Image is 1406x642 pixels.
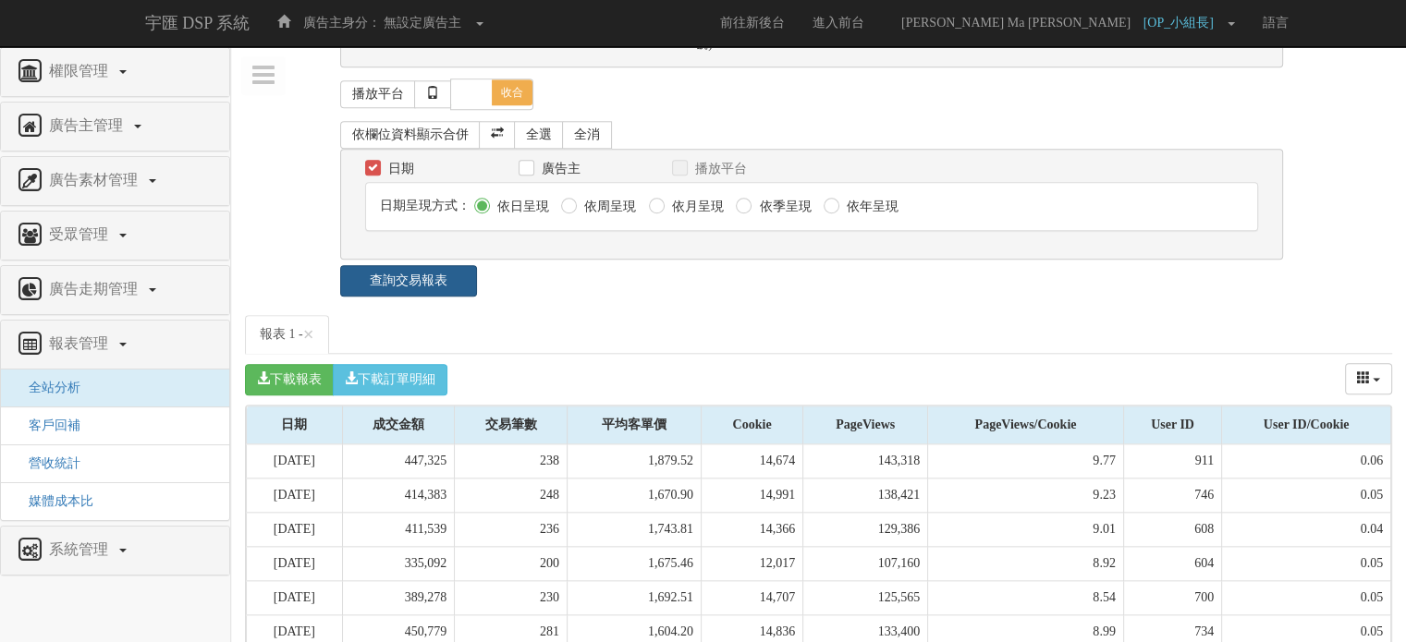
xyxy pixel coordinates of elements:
[1222,580,1391,614] td: 0.05
[803,546,928,580] td: 107,160
[247,512,343,546] td: [DATE]
[1222,406,1390,443] div: User ID/Cookie
[340,265,476,297] a: 查詢交易報表
[342,580,455,614] td: 389,278
[567,546,701,580] td: 1,675.46
[1345,363,1393,394] button: columns
[928,444,1124,478] td: 9.77
[1345,363,1393,394] div: Columns
[44,117,132,133] span: 廣告主管理
[803,406,927,443] div: PageViews
[1123,444,1221,478] td: 911
[380,199,471,212] span: 日期呈現方式：
[384,160,414,178] label: 日期
[928,512,1124,546] td: 9.01
[342,546,455,580] td: 335,092
[15,221,215,250] a: 受眾管理
[44,63,117,79] span: 權限管理
[44,541,117,557] span: 系統管理
[44,226,117,242] span: 受眾管理
[1124,406,1221,443] div: User ID
[567,512,701,546] td: 1,743.81
[15,57,215,87] a: 權限管理
[245,315,329,354] a: 報表 1 -
[803,478,928,512] td: 138,421
[803,512,928,546] td: 129,386
[15,381,80,394] a: 全站分析
[455,512,568,546] td: 236
[44,335,117,351] span: 報表管理
[702,580,803,614] td: 14,707
[1123,546,1221,580] td: 604
[567,580,701,614] td: 1,692.51
[342,512,455,546] td: 411,539
[15,275,215,305] a: 廣告走期管理
[1222,444,1391,478] td: 0.06
[247,580,343,614] td: [DATE]
[514,121,564,149] a: 全選
[702,406,802,443] div: Cookie
[1123,512,1221,546] td: 608
[842,198,899,216] label: 依年呈現
[1123,478,1221,512] td: 746
[15,536,215,565] a: 系統管理
[928,406,1123,443] div: PageViews/Cookie
[15,112,215,141] a: 廣告主管理
[928,546,1124,580] td: 8.92
[15,166,215,196] a: 廣告素材管理
[667,198,724,216] label: 依月呈現
[1222,478,1391,512] td: 0.05
[928,478,1124,512] td: 9.23
[303,323,314,345] span: ×
[44,281,147,297] span: 廣告走期管理
[333,364,447,395] button: 下載訂單明細
[562,121,612,149] a: 全消
[1143,16,1223,30] span: [OP_小組長]
[493,198,549,216] label: 依日呈現
[1222,512,1391,546] td: 0.04
[567,444,701,478] td: 1,879.52
[754,198,811,216] label: 依季呈現
[15,456,80,470] a: 營收統計
[342,444,455,478] td: 447,325
[1222,546,1391,580] td: 0.05
[691,160,747,178] label: 播放平台
[892,16,1140,30] span: [PERSON_NAME] Ma [PERSON_NAME]
[580,198,636,216] label: 依周呈現
[803,444,928,478] td: 143,318
[702,512,803,546] td: 14,366
[343,406,455,443] div: 成交金額
[537,160,581,178] label: 廣告主
[15,494,93,508] a: 媒體成本比
[247,478,343,512] td: [DATE]
[15,418,80,432] a: 客戶回補
[245,364,334,395] button: 下載報表
[455,444,568,478] td: 238
[803,580,928,614] td: 125,565
[247,406,342,443] div: 日期
[455,580,568,614] td: 230
[455,478,568,512] td: 248
[303,325,314,345] button: Close
[702,546,803,580] td: 12,017
[455,546,568,580] td: 200
[44,172,147,188] span: 廣告素材管理
[567,478,701,512] td: 1,670.90
[247,444,343,478] td: [DATE]
[702,444,803,478] td: 14,674
[928,580,1124,614] td: 8.54
[1123,580,1221,614] td: 700
[568,406,701,443] div: 平均客單價
[384,16,461,30] span: 無設定廣告主
[303,16,381,30] span: 廣告主身分：
[247,546,343,580] td: [DATE]
[342,478,455,512] td: 414,383
[15,330,215,359] a: 報表管理
[455,406,567,443] div: 交易筆數
[492,79,532,105] span: 收合
[702,478,803,512] td: 14,991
